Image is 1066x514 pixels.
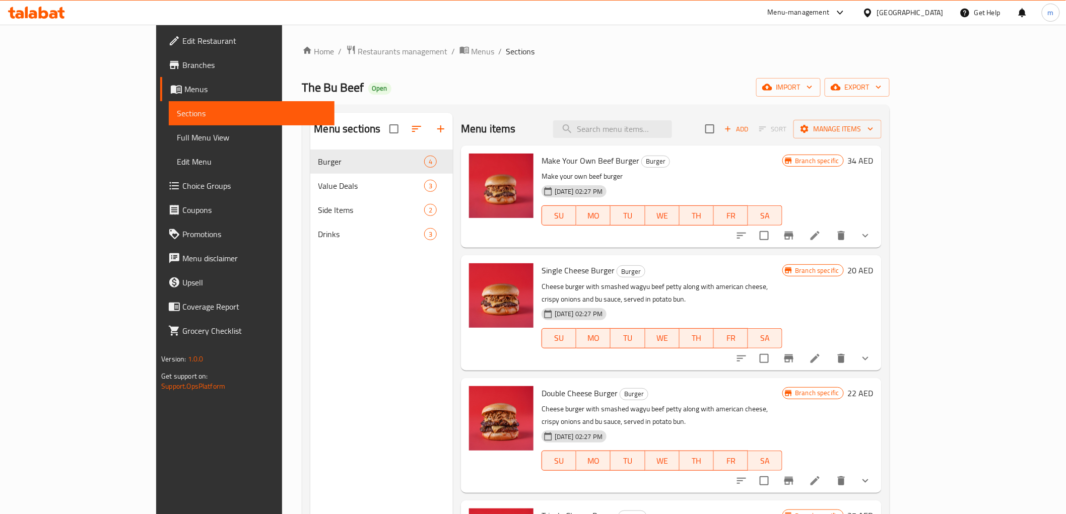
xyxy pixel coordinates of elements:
img: Single Cheese Burger [469,263,534,328]
span: MO [580,331,607,345]
button: sort-choices [729,346,754,371]
nav: Menu sections [310,145,453,250]
button: Add section [429,117,453,141]
button: show more [853,224,878,248]
div: Drinks3 [310,222,453,246]
span: Branch specific [791,266,843,275]
span: import [764,81,813,94]
span: Drinks [318,228,424,240]
button: TU [611,451,645,471]
span: Side Items [318,204,424,216]
p: Make your own beef burger [542,170,782,183]
a: Branches [160,53,334,77]
span: FR [718,208,744,223]
span: Restaurants management [358,45,448,57]
a: Choice Groups [160,174,334,198]
button: sort-choices [729,224,754,248]
span: [DATE] 02:27 PM [551,309,607,319]
img: Double Cheese Burger [469,386,534,451]
span: Value Deals [318,180,424,192]
span: SA [752,208,778,223]
span: Double Cheese Burger [542,386,618,401]
div: Burger4 [310,150,453,174]
a: Promotions [160,222,334,246]
span: Make Your Own Beef Burger [542,153,639,168]
span: TU [615,454,641,468]
span: Burger [617,266,645,277]
nav: breadcrumb [302,45,890,58]
span: [DATE] 02:27 PM [551,187,607,196]
button: SU [542,205,576,226]
button: SU [542,328,576,348]
div: Side Items2 [310,198,453,222]
button: sort-choices [729,469,754,493]
a: Menus [160,77,334,101]
span: Branch specific [791,156,843,166]
span: FR [718,331,744,345]
span: 4 [425,157,436,167]
span: MO [580,208,607,223]
div: items [424,156,437,168]
span: Edit Restaurant [182,35,326,47]
span: Add item [720,121,753,137]
span: Coverage Report [182,301,326,313]
span: WE [649,208,676,223]
span: Select to update [754,348,775,369]
span: Menus [472,45,495,57]
span: Promotions [182,228,326,240]
span: Burger [620,388,648,400]
a: Edit menu item [809,475,821,487]
div: Open [368,83,391,95]
button: SU [542,451,576,471]
span: Open [368,84,391,93]
span: Select to update [754,225,775,246]
button: FR [714,451,748,471]
span: Select section first [753,121,793,137]
span: Sort sections [405,117,429,141]
button: FR [714,328,748,348]
a: Coupons [160,198,334,222]
a: Menus [459,45,495,58]
button: Branch-specific-item [777,469,801,493]
button: MO [576,451,611,471]
span: SU [546,208,572,223]
div: items [424,180,437,192]
a: Full Menu View [169,125,334,150]
button: TH [680,451,714,471]
button: import [756,78,821,97]
button: TU [611,205,645,226]
span: WE [649,331,676,345]
div: [GEOGRAPHIC_DATA] [877,7,944,18]
svg: Show Choices [859,475,872,487]
span: The Bu Beef [302,76,364,99]
button: WE [645,451,680,471]
span: WE [649,454,676,468]
button: TU [611,328,645,348]
span: Menu disclaimer [182,252,326,264]
button: MO [576,205,611,226]
img: Make Your Own Beef Burger [469,154,534,218]
input: search [553,120,672,138]
div: Burger [620,388,648,400]
a: Support.OpsPlatform [161,380,225,393]
span: Select to update [754,470,775,491]
li: / [452,45,455,57]
h6: 34 AED [848,154,874,168]
span: Select all sections [383,118,405,139]
a: Edit Restaurant [160,29,334,53]
button: delete [829,224,853,248]
span: Branch specific [791,388,843,398]
h6: 22 AED [848,386,874,400]
a: Grocery Checklist [160,319,334,343]
button: SA [748,451,782,471]
span: 3 [425,230,436,239]
span: TH [684,331,710,345]
a: Sections [169,101,334,125]
span: Burger [318,156,424,168]
a: Edit menu item [809,230,821,242]
div: Value Deals3 [310,174,453,198]
span: Grocery Checklist [182,325,326,337]
button: SA [748,328,782,348]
